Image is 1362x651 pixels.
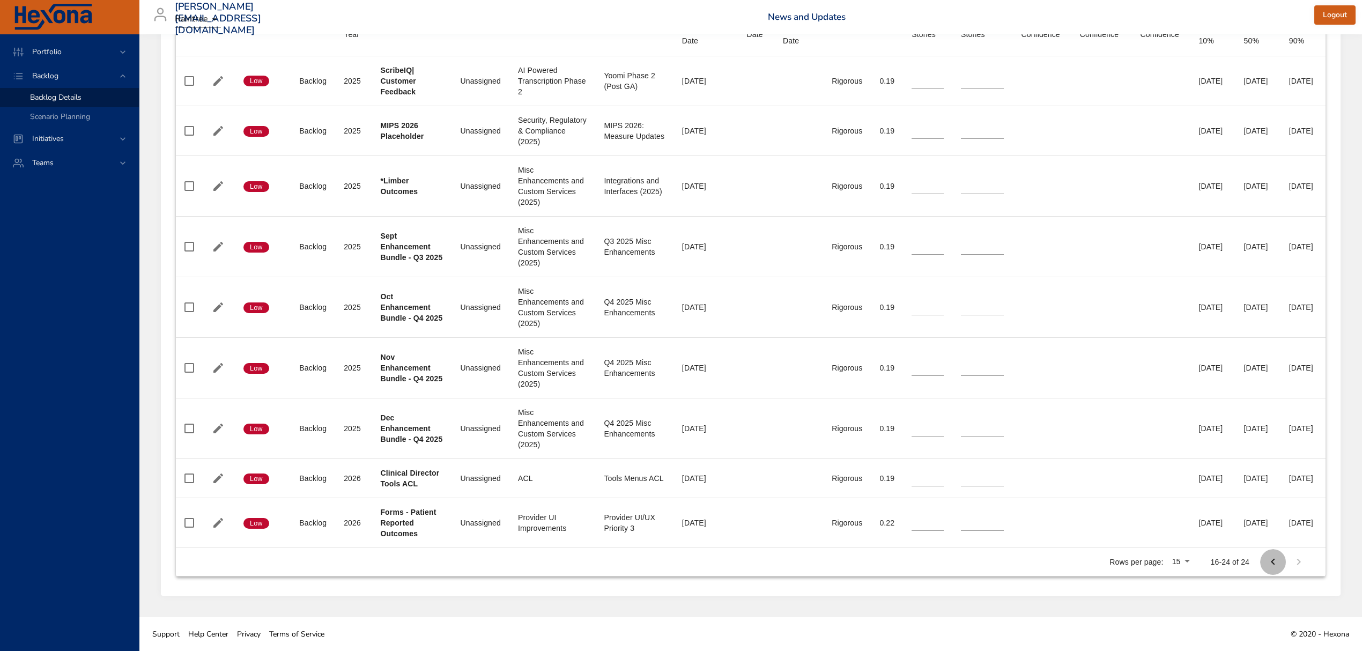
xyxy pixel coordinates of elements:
[832,473,862,484] div: Rigorous
[344,76,363,86] div: 2025
[380,413,442,443] b: Dec Enhancement Bundle - Q4 2025
[184,622,233,646] a: Help Center
[243,127,269,136] span: Low
[30,92,82,102] span: Backlog Details
[237,629,261,639] span: Privacy
[832,76,862,86] div: Rigorous
[299,517,327,528] div: Backlog
[518,346,587,389] div: Misc Enhancements and Custom Services (2025)
[13,4,93,31] img: Hexona
[518,165,587,208] div: Misc Enhancements and Custom Services (2025)
[1244,125,1272,136] div: [DATE]
[243,303,269,313] span: Low
[344,363,363,373] div: 2025
[1198,181,1226,191] div: [DATE]
[460,241,500,252] div: Unassigned
[210,178,226,194] button: Edit Project Details
[1198,473,1226,484] div: [DATE]
[1289,302,1317,313] div: [DATE]
[24,47,70,57] span: Portfolio
[1198,423,1226,434] div: [DATE]
[299,76,327,86] div: Backlog
[344,517,363,528] div: 2026
[1198,363,1226,373] div: [DATE]
[682,423,730,434] div: [DATE]
[518,65,587,97] div: AI Powered Transcription Phase 2
[299,473,327,484] div: Backlog
[380,508,436,538] b: Forms - Patient Reported Outcomes
[210,515,226,531] button: Edit Project Details
[879,517,894,528] div: 0.22
[233,622,265,646] a: Privacy
[1289,423,1317,434] div: [DATE]
[1198,125,1226,136] div: [DATE]
[460,302,500,313] div: Unassigned
[1291,629,1349,639] span: © 2020 - Hexona
[1244,241,1272,252] div: [DATE]
[460,125,500,136] div: Unassigned
[460,517,500,528] div: Unassigned
[210,420,226,437] button: Edit Project Details
[1244,473,1272,484] div: [DATE]
[832,517,862,528] div: Rigorous
[1244,517,1272,528] div: [DATE]
[1244,302,1272,313] div: [DATE]
[30,112,90,122] span: Scenario Planning
[518,286,587,329] div: Misc Enhancements and Custom Services (2025)
[604,70,664,92] div: Yoomi Phase 2 (Post GA)
[175,1,261,36] h3: [PERSON_NAME][EMAIL_ADDRESS][DOMAIN_NAME]
[299,423,327,434] div: Backlog
[265,622,329,646] a: Terms of Service
[24,71,67,81] span: Backlog
[188,629,228,639] span: Help Center
[243,364,269,373] span: Low
[1244,363,1272,373] div: [DATE]
[682,241,730,252] div: [DATE]
[604,175,664,197] div: Integrations and Interfaces (2025)
[518,407,587,450] div: Misc Enhancements and Custom Services (2025)
[380,469,439,488] b: Clinical Director Tools ACL
[832,181,862,191] div: Rigorous
[210,123,226,139] button: Edit Project Details
[604,120,664,142] div: MIPS 2026: Measure Updates
[210,299,226,315] button: Edit Project Details
[518,115,587,147] div: Security, Regulatory & Compliance (2025)
[768,11,846,23] a: News and Updates
[380,66,416,96] b: ScribeIQ| Customer Feedback
[460,423,500,434] div: Unassigned
[879,241,894,252] div: 0.19
[832,302,862,313] div: Rigorous
[1289,76,1317,86] div: [DATE]
[1198,302,1226,313] div: [DATE]
[1289,363,1317,373] div: [DATE]
[380,232,442,262] b: Sept Enhancement Bundle - Q3 2025
[879,181,894,191] div: 0.19
[832,363,862,373] div: Rigorous
[879,473,894,484] div: 0.19
[1289,473,1317,484] div: [DATE]
[210,470,226,486] button: Edit Project Details
[344,125,363,136] div: 2025
[1260,549,1286,575] button: Previous Page
[832,241,862,252] div: Rigorous
[210,239,226,255] button: Edit Project Details
[243,242,269,252] span: Low
[344,241,363,252] div: 2025
[682,125,730,136] div: [DATE]
[299,241,327,252] div: Backlog
[682,302,730,313] div: [DATE]
[460,363,500,373] div: Unassigned
[460,181,500,191] div: Unassigned
[344,423,363,434] div: 2025
[344,302,363,313] div: 2025
[604,357,664,379] div: Q4 2025 Misc Enhancements
[682,517,730,528] div: [DATE]
[344,181,363,191] div: 2025
[832,423,862,434] div: Rigorous
[380,292,442,322] b: Oct Enhancement Bundle - Q4 2025
[148,622,184,646] a: Support
[682,363,730,373] div: [DATE]
[604,512,664,534] div: Provider UI/UX Priority 3
[879,423,894,434] div: 0.19
[604,297,664,318] div: Q4 2025 Misc Enhancements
